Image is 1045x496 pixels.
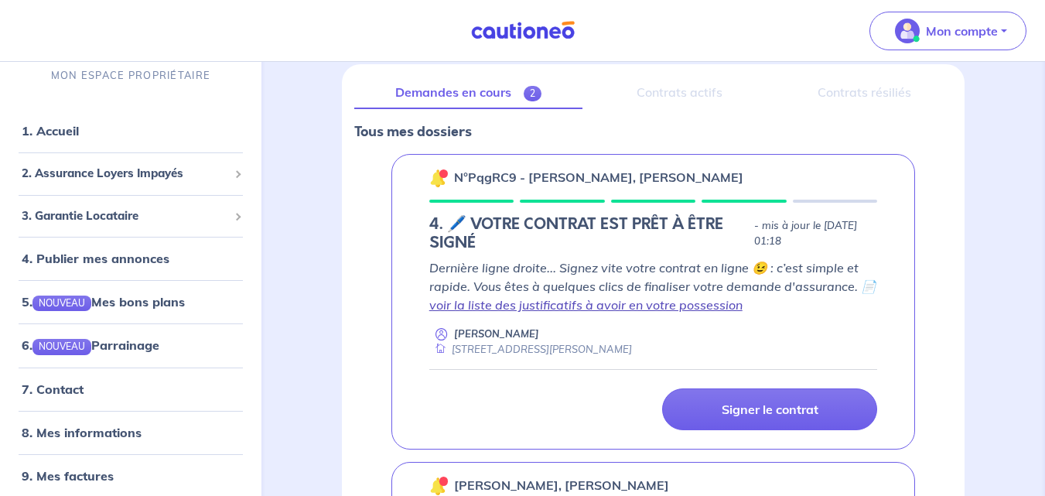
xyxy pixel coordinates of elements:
[6,201,255,231] div: 3. Garantie Locataire
[22,207,228,225] span: 3. Garantie Locataire
[429,215,877,252] div: state: SIGNING-CONTRACT-IN-PROGRESS, Context: NEW,NO-CERTIFICATE,RELATIONSHIP,LESSOR-DOCUMENTS
[6,417,255,448] div: 8. Mes informations
[22,337,159,353] a: 6.NOUVEAUParrainage
[354,121,952,142] p: Tous mes dossiers
[754,218,877,249] p: - mis à jour le [DATE] 01:18
[895,19,920,43] img: illu_account_valid_menu.svg
[524,86,541,101] span: 2
[429,258,877,314] p: Dernière ligne droite... Signez vite votre contrat en ligne 😉 : c’est simple et rapide. Vous êtes...
[869,12,1026,50] button: illu_account_valid_menu.svgMon compte
[22,468,114,484] a: 9. Mes factures
[22,425,142,440] a: 8. Mes informations
[6,286,255,317] div: 5.NOUVEAUMes bons plans
[354,77,582,109] a: Demandes en cours2
[22,123,79,139] a: 1. Accueil
[429,169,448,187] img: 🔔
[429,297,743,313] a: voir la liste des justificatifs à avoir en votre possession
[51,68,210,83] p: MON ESPACE PROPRIÉTAIRE
[429,215,748,252] h5: 4. 🖊️ VOTRE CONTRAT EST PRÊT À ÊTRE SIGNÉ
[926,22,998,40] p: Mon compte
[6,330,255,361] div: 6.NOUVEAUParrainage
[6,243,255,274] div: 4. Publier mes annonces
[429,477,448,495] img: 🔔
[6,159,255,189] div: 2. Assurance Loyers Impayés
[22,251,169,266] a: 4. Publier mes annonces
[454,327,539,341] p: [PERSON_NAME]
[454,168,743,186] p: n°PqgRC9 - [PERSON_NAME], [PERSON_NAME]
[662,388,877,430] a: Signer le contrat
[6,374,255,405] div: 7. Contact
[22,381,84,397] a: 7. Contact
[22,294,185,310] a: 5.NOUVEAUMes bons plans
[454,476,669,494] p: [PERSON_NAME], [PERSON_NAME]
[6,460,255,491] div: 9. Mes factures
[465,21,581,40] img: Cautioneo
[22,165,228,183] span: 2. Assurance Loyers Impayés
[722,402,818,417] p: Signer le contrat
[6,115,255,146] div: 1. Accueil
[429,342,632,357] div: [STREET_ADDRESS][PERSON_NAME]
